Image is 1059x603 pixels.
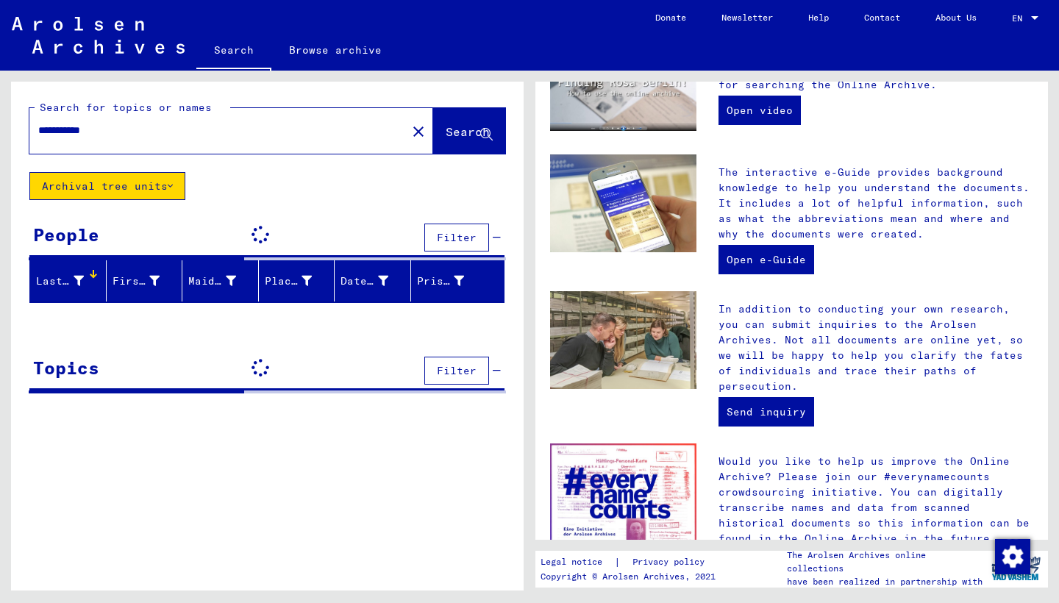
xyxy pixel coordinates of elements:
div: Prisoner # [417,269,487,293]
mat-header-cell: Prisoner # [411,260,504,301]
span: Filter [437,231,477,244]
span: Filter [437,364,477,377]
a: Browse archive [271,32,399,68]
button: Filter [424,357,489,385]
mat-header-cell: Maiden Name [182,260,259,301]
div: Maiden Name [188,269,258,293]
div: Place of Birth [265,269,335,293]
a: Search [196,32,271,71]
a: Privacy policy [621,554,722,570]
p: In addition to conducting your own research, you can submit inquiries to the Arolsen Archives. No... [719,301,1033,394]
img: video.jpg [550,51,696,131]
button: Filter [424,224,489,251]
mat-header-cell: Place of Birth [259,260,335,301]
span: EN [1012,13,1028,24]
button: Clear [404,116,433,146]
div: Date of Birth [340,274,388,289]
mat-icon: close [410,123,427,140]
mat-header-cell: First Name [107,260,183,301]
div: People [33,221,99,248]
div: Topics [33,354,99,381]
div: Last Name [36,269,106,293]
img: Change consent [995,539,1030,574]
img: enc.jpg [550,443,696,548]
a: Legal notice [541,554,614,570]
mat-label: Search for topics or names [40,101,212,114]
img: eguide.jpg [550,154,696,252]
div: Maiden Name [188,274,236,289]
div: Date of Birth [340,269,410,293]
p: Copyright © Arolsen Archives, 2021 [541,570,722,583]
div: | [541,554,722,570]
div: First Name [113,269,182,293]
p: have been realized in partnership with [787,575,984,588]
a: Open e-Guide [719,245,814,274]
mat-header-cell: Date of Birth [335,260,411,301]
img: yv_logo.png [988,550,1044,587]
a: Send inquiry [719,397,814,427]
p: The interactive e-Guide provides background knowledge to help you understand the documents. It in... [719,165,1033,242]
img: Arolsen_neg.svg [12,17,185,54]
img: inquiries.jpg [550,291,696,389]
div: Place of Birth [265,274,313,289]
div: Last Name [36,274,84,289]
p: Would you like to help us improve the Online Archive? Please join our #everynamecounts crowdsourc... [719,454,1033,546]
button: Search [433,108,505,154]
div: First Name [113,274,160,289]
button: Archival tree units [29,172,185,200]
span: Search [446,124,490,139]
p: The Arolsen Archives online collections [787,549,984,575]
div: Prisoner # [417,274,465,289]
a: Open video [719,96,801,125]
mat-header-cell: Last Name [30,260,107,301]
